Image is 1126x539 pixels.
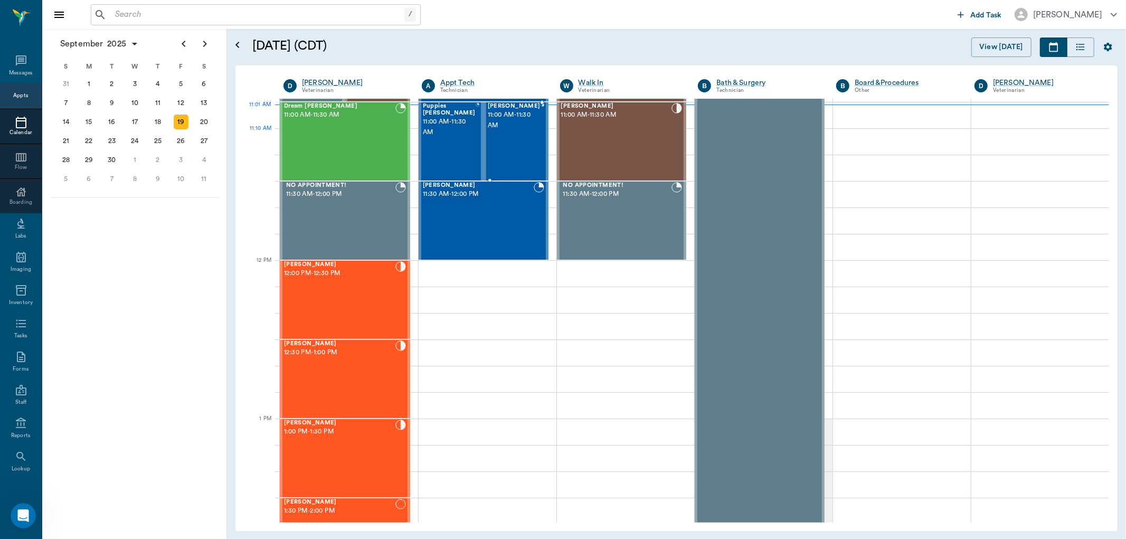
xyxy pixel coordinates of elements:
div: Sunday, September 7, 2025 [59,96,73,110]
span: 12:00 PM - 12:30 PM [284,268,395,279]
div: T [146,59,169,74]
div: Veterinarian [302,86,406,95]
div: Walk In [579,78,683,88]
button: Close drawer [49,4,70,25]
button: [PERSON_NAME] [1006,5,1125,24]
div: F [169,59,193,74]
span: [PERSON_NAME] [488,103,541,110]
div: Friday, October 10, 2025 [174,172,188,186]
div: Monday, September 15, 2025 [81,115,96,129]
div: Tuesday, September 9, 2025 [105,96,119,110]
div: Tuesday, September 2, 2025 [105,77,119,91]
span: 11:00 AM - 11:30 AM [423,117,476,138]
div: Saturday, September 20, 2025 [196,115,211,129]
div: Reports [11,432,31,440]
span: [PERSON_NAME] [284,499,395,506]
span: [PERSON_NAME] [284,420,395,427]
span: 11:00 AM - 11:30 AM [561,110,672,120]
button: Previous page [173,33,194,54]
a: [PERSON_NAME] [302,78,406,88]
div: BOOKED, 11:30 AM - 12:00 PM [419,181,548,260]
span: 12:30 PM - 1:00 PM [284,347,395,358]
div: W [124,59,147,74]
div: Appts [13,92,28,100]
div: Bath & Surgery [716,78,820,88]
input: Search [111,7,404,22]
span: 1:30 PM - 2:00 PM [284,506,395,516]
span: 2025 [105,36,128,51]
div: T [100,59,124,74]
div: Technician [440,86,544,95]
div: Saturday, September 27, 2025 [196,134,211,148]
div: Sunday, September 21, 2025 [59,134,73,148]
div: Inventory [9,299,33,307]
span: [PERSON_NAME] [284,261,395,268]
div: CHECKED_IN, 11:00 AM - 11:30 AM [484,102,548,181]
div: Sunday, September 14, 2025 [59,115,73,129]
div: 12 PM [244,255,271,281]
div: Messages [9,69,33,77]
div: Wednesday, September 10, 2025 [128,96,143,110]
a: Board &Procedures [855,78,959,88]
div: Sunday, September 28, 2025 [59,153,73,167]
div: Forms [13,365,29,373]
div: S [54,59,78,74]
div: Tuesday, October 7, 2025 [105,172,119,186]
div: B [836,79,849,92]
div: Saturday, September 13, 2025 [196,96,211,110]
div: Monday, September 22, 2025 [81,134,96,148]
div: D [283,79,297,92]
div: BOOKED, 11:30 AM - 12:00 PM [557,181,687,260]
span: [PERSON_NAME] [423,182,534,189]
div: Monday, October 6, 2025 [81,172,96,186]
div: D [974,79,988,92]
span: 11:00 AM - 11:30 AM [488,110,541,131]
button: September2025 [55,33,144,54]
div: Tuesday, September 16, 2025 [105,115,119,129]
div: BOOKED, 11:00 AM - 11:30 AM [419,102,484,181]
div: Imaging [11,266,31,273]
span: [PERSON_NAME] [284,341,395,347]
div: Thursday, September 4, 2025 [150,77,165,91]
div: Wednesday, October 8, 2025 [128,172,143,186]
span: September [58,36,105,51]
button: View [DATE] [971,37,1032,57]
div: Sunday, August 31, 2025 [59,77,73,91]
div: Thursday, October 9, 2025 [150,172,165,186]
div: Friday, September 5, 2025 [174,77,188,91]
span: 11:00 AM - 11:30 AM [284,110,395,120]
div: Saturday, October 4, 2025 [196,153,211,167]
div: 11 AM [244,97,271,123]
div: Wednesday, October 1, 2025 [128,153,143,167]
div: Friday, September 12, 2025 [174,96,188,110]
div: / [404,7,416,22]
span: NO APPOINTMENT! [563,182,672,189]
div: Thursday, September 25, 2025 [150,134,165,148]
div: CHECKED_IN, 1:00 PM - 1:30 PM [280,419,410,498]
span: 11:30 AM - 12:00 PM [286,189,395,200]
div: [PERSON_NAME] [993,78,1097,88]
span: 1:00 PM - 1:30 PM [284,427,395,437]
span: Dream [PERSON_NAME] [284,103,395,110]
div: Sunday, October 5, 2025 [59,172,73,186]
div: Tuesday, September 30, 2025 [105,153,119,167]
div: Technician [716,86,820,95]
div: Wednesday, September 24, 2025 [128,134,143,148]
div: Today, Friday, September 19, 2025 [174,115,188,129]
div: S [192,59,215,74]
span: Puppies [PERSON_NAME] [423,103,476,117]
button: Next page [194,33,215,54]
h5: [DATE] (CDT) [252,37,529,54]
div: Saturday, October 11, 2025 [196,172,211,186]
div: Thursday, October 2, 2025 [150,153,165,167]
span: 11:30 AM - 12:00 PM [563,189,672,200]
div: Friday, September 26, 2025 [174,134,188,148]
a: Appt Tech [440,78,544,88]
div: Wednesday, September 3, 2025 [128,77,143,91]
div: 1 PM [244,413,271,440]
button: Open calendar [231,25,244,65]
div: [PERSON_NAME] [1033,8,1102,21]
div: Lookup [12,465,30,473]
